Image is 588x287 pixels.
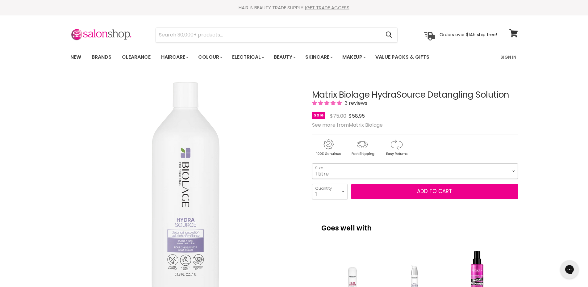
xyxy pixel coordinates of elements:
a: Beauty [269,51,299,64]
a: Haircare [156,51,192,64]
a: Value Packs & Gifts [371,51,434,64]
form: Product [156,27,398,42]
span: 5.00 stars [312,99,343,107]
span: See more from [312,121,383,129]
select: Quantity [312,184,348,199]
a: Clearance [117,51,155,64]
a: Electrical [227,51,268,64]
button: Add to cart [351,184,518,199]
nav: Main [63,48,526,66]
div: HAIR & BEAUTY TRADE SUPPLY | [63,5,526,11]
a: Brands [87,51,116,64]
span: $58.95 [349,112,365,120]
a: New [66,51,86,64]
button: Search [381,28,397,42]
input: Search [156,28,381,42]
iframe: Gorgias live chat messenger [557,258,582,281]
img: genuine.gif [312,138,345,157]
p: Goes well with [321,215,509,235]
a: Colour [194,51,226,64]
a: GET TRADE ACCESS [306,4,349,11]
span: 3 reviews [343,99,367,107]
h1: Matrix Biolage HydraSource Detangling Solution [312,90,518,100]
a: Matrix Biolage [349,121,383,129]
p: Orders over $149 ship free! [440,32,497,37]
ul: Main menu [66,48,465,66]
img: shipping.gif [346,138,379,157]
a: Skincare [301,51,336,64]
img: returns.gif [380,138,413,157]
a: Makeup [338,51,369,64]
span: Sale [312,112,325,119]
a: Sign In [497,51,520,64]
span: $75.00 [330,112,346,120]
